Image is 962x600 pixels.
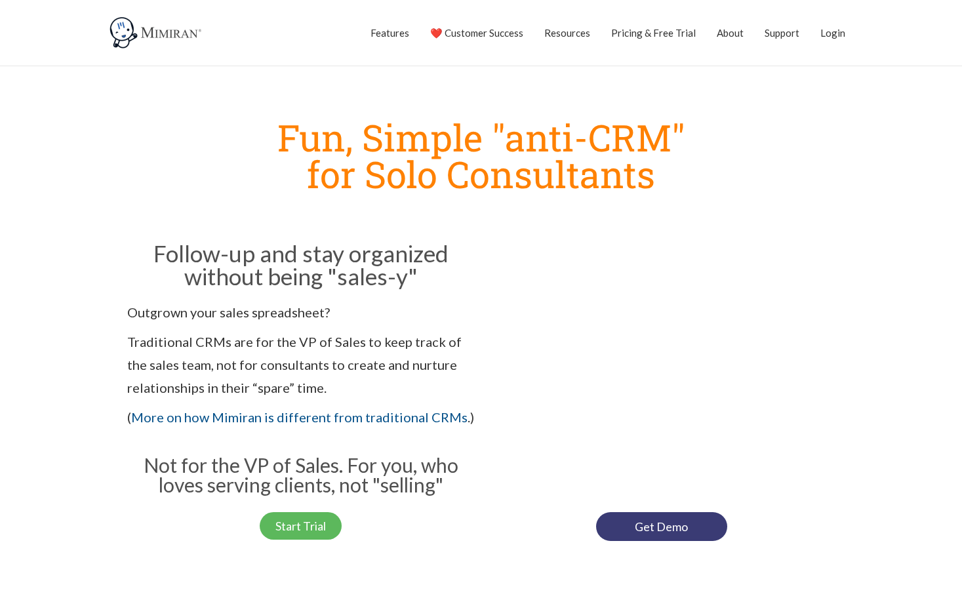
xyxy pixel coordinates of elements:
[820,16,845,49] a: Login
[371,16,409,49] a: Features
[121,119,842,192] h1: Fun, Simple "anti-CRM" for Solo Consultants
[127,455,475,494] h3: Not for the VP of Sales. For you, who loves serving clients, not "selling"
[611,16,696,49] a: Pricing & Free Trial
[127,242,475,288] h2: Follow-up and stay organized without being "sales-y"
[544,16,590,49] a: Resources
[717,16,744,49] a: About
[275,520,326,532] span: Start Trial
[430,16,523,49] a: ❤️ Customer Success
[108,16,206,49] img: Mimiran CRM
[260,512,342,540] a: Start Trial
[127,409,474,425] span: ( .)
[131,409,468,425] a: More on how Mimiran is different from traditional CRMs
[127,330,475,399] p: Traditional CRMs are for the VP of Sales to keep track of the sales team, not for consultants to ...
[127,301,475,324] p: Outgrown your sales spreadsheet?
[488,238,835,499] img: Mimiran CRM for solo consultants dashboard mobile
[596,512,727,541] a: Get Demo
[765,16,799,49] a: Support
